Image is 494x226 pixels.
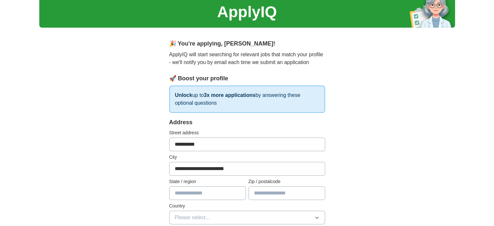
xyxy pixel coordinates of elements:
[169,203,325,209] label: Country
[248,178,325,185] label: Zip / postalcode
[169,39,325,48] div: 🎉 You're applying , [PERSON_NAME] !
[169,211,325,224] button: Please select...
[204,92,255,98] strong: 3x more applications
[217,0,277,24] h1: ApplyIQ
[169,178,246,185] label: State / region
[169,154,325,161] label: City
[169,86,325,113] p: up to by answering these optional questions
[169,129,325,136] label: Street address
[169,51,325,66] p: ApplyIQ will start searching for relevant jobs that match your profile - we'll notify you by emai...
[169,74,325,83] div: 🚀 Boost your profile
[175,92,192,98] strong: Unlock
[175,214,210,221] span: Please select...
[169,118,325,127] div: Address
